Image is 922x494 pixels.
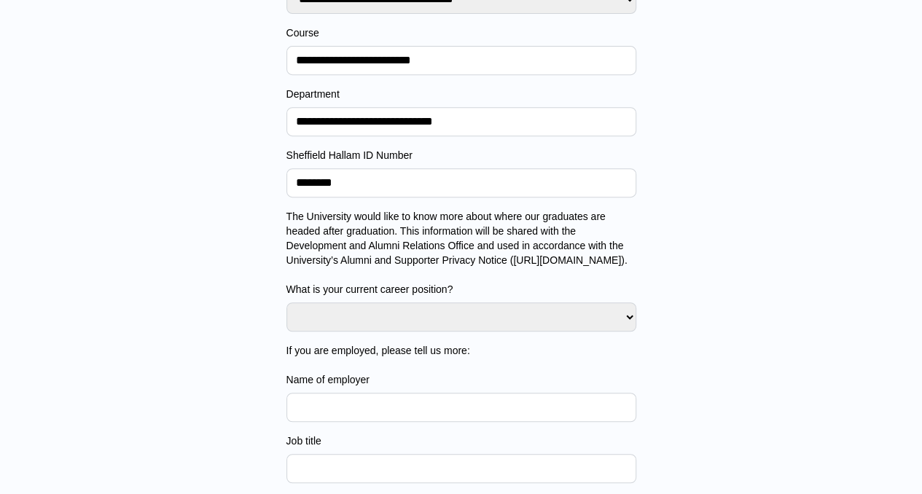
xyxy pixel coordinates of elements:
[286,148,636,162] label: Sheffield Hallam ID Number
[286,434,636,448] label: Job title
[286,343,636,387] label: If you are employed, please tell us more: Name of employer
[286,87,636,101] label: Department
[286,26,636,40] label: Course
[286,209,636,297] label: The University would like to know more about where our graduates are headed after graduation. Thi...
